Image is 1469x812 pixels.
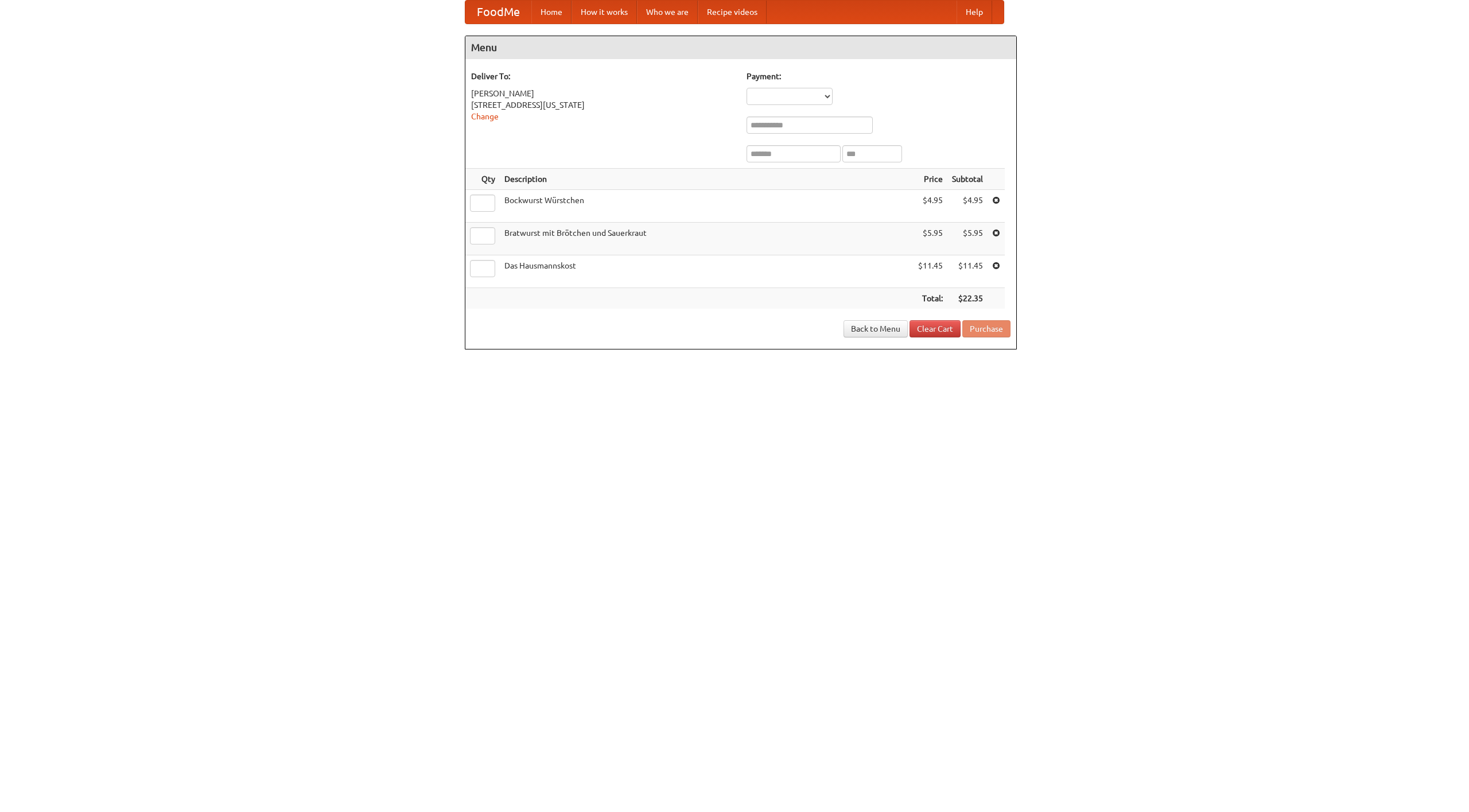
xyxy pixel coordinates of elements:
[914,169,947,190] th: Price
[947,288,988,309] th: $22.35
[947,190,988,223] td: $4.95
[914,255,947,288] td: $11.45
[471,88,735,99] div: [PERSON_NAME]
[947,223,988,255] td: $5.95
[471,112,499,121] a: Change
[465,1,531,24] a: FoodMe
[910,320,961,337] a: Clear Cart
[500,223,914,255] td: Bratwurst mit Brötchen und Sauerkraut
[500,190,914,223] td: Bockwurst Würstchen
[500,255,914,288] td: Das Hausmannskost
[500,169,914,190] th: Description
[747,71,1011,82] h5: Payment:
[957,1,992,24] a: Help
[914,223,947,255] td: $5.95
[914,288,947,309] th: Total:
[698,1,767,24] a: Recipe videos
[637,1,698,24] a: Who we are
[471,71,735,82] h5: Deliver To:
[572,1,637,24] a: How it works
[962,320,1011,337] button: Purchase
[465,36,1016,59] h4: Menu
[844,320,908,337] a: Back to Menu
[471,99,735,111] div: [STREET_ADDRESS][US_STATE]
[531,1,572,24] a: Home
[947,255,988,288] td: $11.45
[465,169,500,190] th: Qty
[947,169,988,190] th: Subtotal
[914,190,947,223] td: $4.95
